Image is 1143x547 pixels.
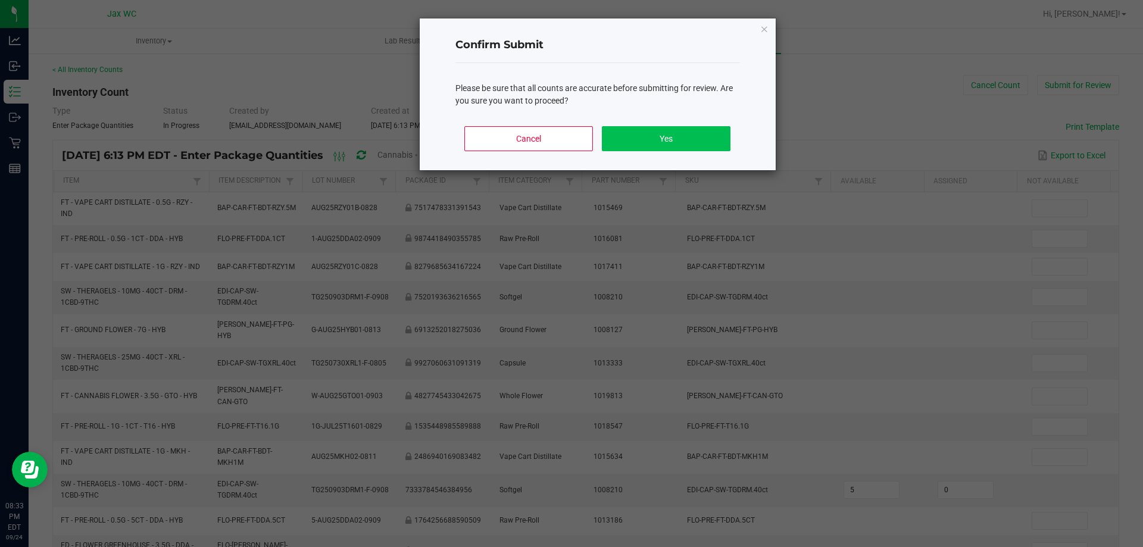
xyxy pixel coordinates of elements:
h4: Confirm Submit [455,37,740,53]
div: Please be sure that all counts are accurate before submitting for review. Are you sure you want t... [455,82,740,107]
iframe: Resource center [12,452,48,487]
button: Close [760,21,769,36]
button: Yes [602,126,730,151]
button: Cancel [464,126,592,151]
